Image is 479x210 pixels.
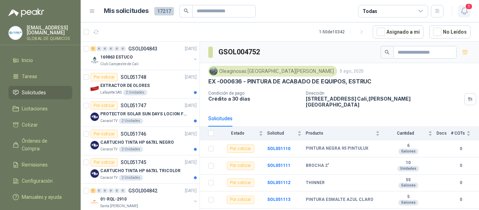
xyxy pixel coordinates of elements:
[8,70,72,83] a: Tareas
[8,8,44,17] img: Logo peakr
[120,46,126,51] div: 0
[363,7,377,15] div: Todas
[22,193,62,201] span: Manuales y ayuda
[185,74,197,81] p: [DATE]
[437,127,451,140] th: Docs
[185,131,197,137] p: [DATE]
[81,70,200,99] a: Por cotizarSOL051748[DATE] Company LogoEXTRACTOR DE OLORESLafayette SAS2 Unidades
[120,188,126,193] div: 0
[267,163,290,168] b: SOL051111
[384,160,432,166] b: 10
[90,187,198,209] a: 1 0 0 0 0 0 GSOL004842[DATE] Company Logo01-RQL-2910Santa [PERSON_NAME]
[90,45,198,67] a: 1 0 0 0 0 0 GSOL004843[DATE] Company Logo169863 ESTUCOClub Campestre de Cali
[451,196,471,203] b: 0
[227,178,254,187] div: Por cotizar
[429,25,471,39] button: No Leídos
[100,54,133,61] p: 169863 ESTUCO
[90,141,99,149] img: Company Logo
[100,139,174,146] p: CARTUCHO TINTA HP 667XL NEGRO
[27,36,72,41] p: GLOBAL DE QUIMICOS
[123,90,147,95] div: 2 Unidades
[8,174,72,188] a: Configuración
[90,198,99,206] img: Company Logo
[114,188,120,193] div: 0
[27,25,72,35] p: [EMAIL_ADDRESS][DOMAIN_NAME]
[90,46,96,51] div: 1
[397,166,419,171] div: Unidades
[102,46,108,51] div: 0
[306,163,329,169] b: BROCHA 2"
[96,188,102,193] div: 0
[8,86,72,99] a: Solicitudes
[154,7,174,15] span: 17217
[451,162,471,169] b: 0
[22,73,37,80] span: Tareas
[185,102,197,109] p: [DATE]
[22,121,38,129] span: Cotizar
[451,131,465,136] span: # COTs
[81,127,200,155] a: Por cotizarSOL051746[DATE] Company LogoCARTUCHO TINTA HP 667XL NEGROCaracol TV2 Unidades
[208,91,300,96] p: Condición de pago
[22,105,48,113] span: Licitaciones
[185,188,197,194] p: [DATE]
[398,149,418,154] div: Galones
[384,194,432,200] b: 5
[100,82,150,89] p: EXTRACTOR DE OLORES
[100,61,139,67] p: Club Campestre de Cali
[100,196,127,203] p: 01-RQL-2910
[218,131,257,136] span: Estado
[306,91,461,96] p: Dirección
[81,155,200,184] a: Por cotizarSOL051745[DATE] Company LogoCARTUCHO TINTA HP 667XL TRICOLORCaracol TV2 Unidades
[8,134,72,155] a: Órdenes de Compra
[384,127,437,140] th: Cantidad
[185,46,197,52] p: [DATE]
[465,3,473,10] span: 1
[306,127,384,140] th: Producto
[90,130,118,138] div: Por cotizar
[218,127,267,140] th: Estado
[100,118,117,124] p: Caracol TV
[373,25,424,39] button: Asignado a mi
[8,158,72,171] a: Remisiones
[96,46,102,51] div: 0
[114,46,120,51] div: 0
[100,168,181,174] p: CARTUCHO TINTA HP 667XL TRICOLOR
[8,54,72,67] a: Inicio
[100,111,188,117] p: PROTECTOR SOLAR SUN DAYS LOCION FPS 50 CAJA X 24 UN
[451,127,479,140] th: # COTs
[398,200,418,205] div: Galones
[398,183,418,188] div: Galones
[8,102,72,115] a: Licitaciones
[100,147,117,152] p: Caracol TV
[227,162,254,170] div: Por cotizar
[119,118,143,124] div: 2 Unidades
[340,68,364,75] p: 5 ago, 2025
[8,190,72,204] a: Manuales y ayuda
[81,99,200,127] a: Por cotizarSOL051747[DATE] Company LogoPROTECTOR SOLAR SUN DAYS LOCION FPS 50 CAJA X 24 UNCaracol...
[385,50,390,55] span: search
[104,6,149,16] h1: Mis solicitudes
[451,145,471,152] b: 0
[208,66,337,76] div: Oleaginosas [GEOGRAPHIC_DATA][PERSON_NAME]
[384,177,432,183] b: 55
[267,197,290,202] b: SOL051113
[306,131,374,136] span: Producto
[22,177,53,185] span: Configuración
[90,73,118,81] div: Por cotizar
[121,75,146,80] p: SOL051748
[306,96,461,108] p: [STREET_ADDRESS] Cali , [PERSON_NAME][GEOGRAPHIC_DATA]
[8,118,72,131] a: Cotizar
[458,5,471,18] button: 1
[108,46,114,51] div: 0
[119,147,143,152] div: 2 Unidades
[208,78,371,85] p: EX -000636 - PINTURA DE ACABADO DE EQUIPOS, ESTRUC
[90,113,99,121] img: Company Logo
[100,203,138,209] p: Santa [PERSON_NAME]
[227,196,254,204] div: Por cotizar
[100,90,122,95] p: Lafayette SAS
[267,180,290,185] a: SOL051112
[210,67,217,75] img: Company Logo
[208,96,300,102] p: Crédito a 30 días
[90,158,118,167] div: Por cotizar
